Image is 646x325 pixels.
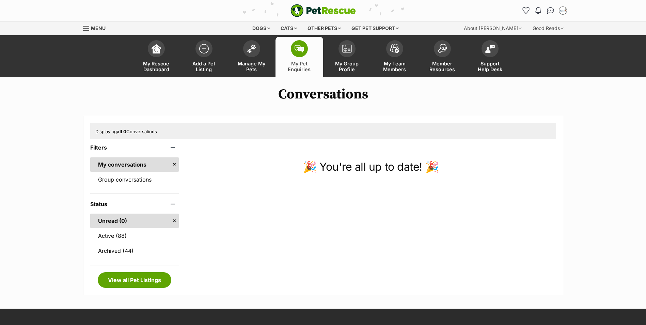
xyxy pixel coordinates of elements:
a: My Team Members [371,37,419,77]
a: Unread (0) [90,214,179,228]
a: PetRescue [290,4,356,17]
span: Menu [91,25,106,31]
img: Taylor Lalchere profile pic [560,7,566,14]
strong: all 0 [117,129,126,134]
img: group-profile-icon-3fa3cf56718a62981997c0bc7e787c4b2cf8bcc04b72c1350f741eb67cf2f40e.svg [342,45,352,53]
span: Manage My Pets [236,61,267,72]
span: Support Help Desk [475,61,505,72]
a: Menu [83,21,110,34]
a: My Pet Enquiries [275,37,323,77]
a: Member Resources [419,37,466,77]
a: Active (88) [90,229,179,243]
a: Support Help Desk [466,37,514,77]
button: My account [557,5,568,16]
a: My Group Profile [323,37,371,77]
button: Notifications [533,5,544,16]
a: View all Pet Listings [98,272,171,288]
div: Dogs [248,21,275,35]
a: Add a Pet Listing [180,37,228,77]
div: About [PERSON_NAME] [459,21,526,35]
span: My Group Profile [332,61,362,72]
img: dashboard-icon-eb2f2d2d3e046f16d808141f083e7271f6b2e854fb5c12c21221c1fb7104beca.svg [152,44,161,53]
span: My Team Members [379,61,410,72]
span: Displaying Conversations [95,129,157,134]
a: Manage My Pets [228,37,275,77]
div: Get pet support [347,21,404,35]
a: Group conversations [90,172,179,187]
span: Member Resources [427,61,458,72]
p: 🎉 You're all up to date! 🎉 [186,159,556,175]
img: member-resources-icon-8e73f808a243e03378d46382f2149f9095a855e16c252ad45f914b54edf8863c.svg [438,44,447,53]
img: manage-my-pets-icon-02211641906a0b7f246fdf0571729dbe1e7629f14944591b6c1af311fb30b64b.svg [247,44,256,53]
img: team-members-icon-5396bd8760b3fe7c0b43da4ab00e1e3bb1a5d9ba89233759b79545d2d3fc5d0d.svg [390,44,399,53]
img: notifications-46538b983faf8c2785f20acdc204bb7945ddae34d4c08c2a6579f10ce5e182be.svg [535,7,541,14]
div: Good Reads [528,21,568,35]
div: Cats [276,21,302,35]
a: Conversations [545,5,556,16]
img: logo-e224e6f780fb5917bec1dbf3a21bbac754714ae5b6737aabdf751b685950b380.svg [290,4,356,17]
ul: Account quick links [521,5,568,16]
a: My Rescue Dashboard [132,37,180,77]
a: My conversations [90,157,179,172]
span: My Pet Enquiries [284,61,315,72]
a: Favourites [521,5,532,16]
header: Filters [90,144,179,151]
img: add-pet-listing-icon-0afa8454b4691262ce3f59096e99ab1cd57d4a30225e0717b998d2c9b9846f56.svg [199,44,209,53]
a: Archived (44) [90,244,179,258]
header: Status [90,201,179,207]
span: Add a Pet Listing [189,61,219,72]
img: pet-enquiries-icon-7e3ad2cf08bfb03b45e93fb7055b45f3efa6380592205ae92323e6603595dc1f.svg [295,45,304,52]
img: help-desk-icon-fdf02630f3aa405de69fd3d07c3f3aa587a6932b1a1747fa1d2bba05be0121f9.svg [485,45,495,53]
img: chat-41dd97257d64d25036548639549fe6c8038ab92f7586957e7f3b1b290dea8141.svg [547,7,554,14]
span: My Rescue Dashboard [141,61,172,72]
div: Other pets [303,21,346,35]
